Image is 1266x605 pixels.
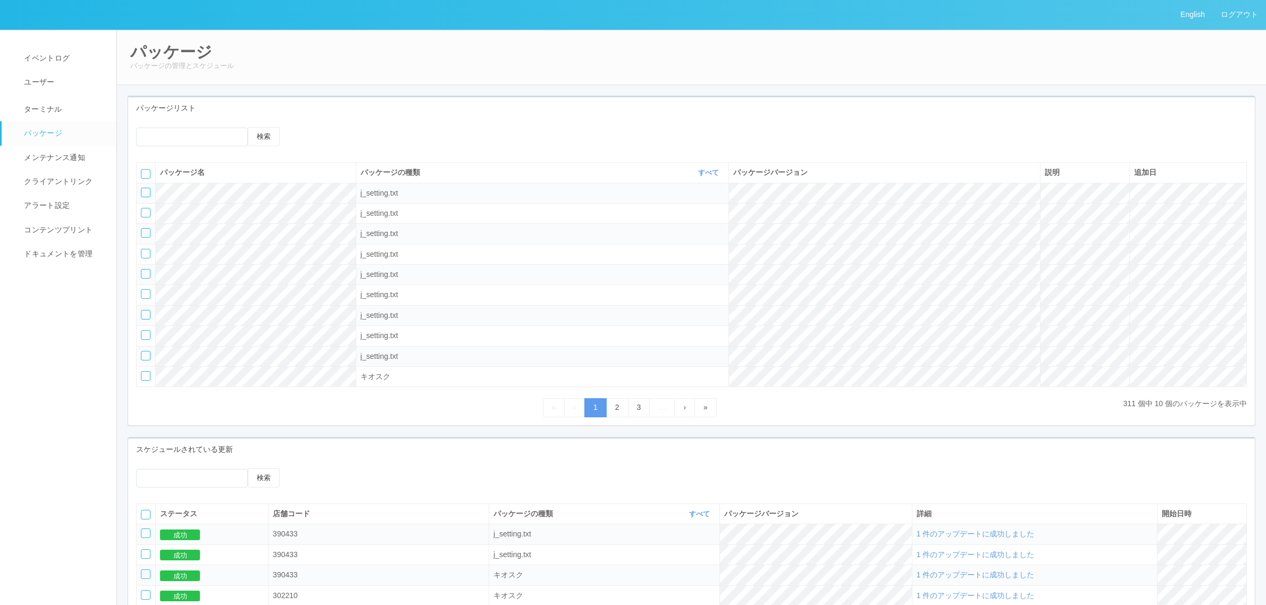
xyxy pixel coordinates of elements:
[273,569,368,581] div: 390433
[360,351,724,362] div: ksdpackage.tablefilter.jsetting
[360,167,423,178] span: パッケージの種類
[695,167,724,178] button: すべて
[724,509,799,518] span: パッケージバージョン
[360,269,724,280] div: ksdpackage.tablefilter.jsetting
[128,97,1255,119] div: パッケージリスト
[21,78,54,86] span: ユーザー
[248,127,280,146] button: 検索
[1162,509,1192,518] span: 開始日時
[917,528,1153,540] div: 1 件のアップデートに成功しました
[360,249,724,260] div: ksdpackage.tablefilter.jsetting
[273,590,368,601] div: 302210
[21,249,93,258] span: ドキュメントを管理
[160,550,200,560] button: 成功
[360,371,724,382] div: ksdpackage.tablefilter.kiosk
[160,530,200,540] button: 成功
[917,590,1153,601] div: 1 件のアップデートに成功しました
[917,591,1035,600] span: 1 件のアップデートに成功しました
[1123,398,1247,409] p: 311 個中 10 個のパッケージを表示中
[21,54,70,62] span: イベントログ
[160,549,264,560] div: 成功
[689,510,712,518] a: すべて
[130,61,1253,71] p: パッケージの管理とスケジュール
[2,46,126,70] a: イベントログ
[674,398,695,417] a: Next
[2,70,126,94] a: ユーザー
[493,508,556,519] span: パッケージの種類
[21,153,85,162] span: メンテナンス通知
[248,468,280,488] button: 検索
[694,398,717,417] a: Last
[160,528,264,540] div: 成功
[273,528,368,540] div: 390433
[493,528,715,540] div: ksdpackage.tablefilter.jsetting
[2,95,126,121] a: ターミナル
[683,403,686,411] span: Next
[360,289,724,300] div: ksdpackage.tablefilter.jsetting
[360,330,724,341] div: ksdpackage.tablefilter.jsetting
[2,194,126,217] a: アラート設定
[128,439,1255,460] div: スケジュールされている更新
[360,228,724,239] div: ksdpackage.tablefilter.jsetting
[360,208,724,219] div: ksdpackage.tablefilter.jsetting
[2,170,126,194] a: クライアントリンク
[917,549,1153,560] div: 1 件のアップデートに成功しました
[160,569,264,581] div: 成功
[733,168,808,177] span: パッケージバージョン
[493,549,715,560] div: ksdpackage.tablefilter.jsetting
[21,129,62,137] span: パッケージ
[2,146,126,170] a: メンテナンス通知
[1134,168,1156,177] span: 追加日
[686,509,715,519] button: すべて
[917,530,1035,538] span: 1 件のアップデートに成功しました
[273,508,484,519] div: 店舗コード
[606,398,628,417] a: 2
[21,225,93,234] span: コンテンツプリント
[360,188,724,199] div: ksdpackage.tablefilter.jsetting
[917,570,1035,579] span: 1 件のアップデートに成功しました
[21,177,93,186] span: クライアントリンク
[2,218,126,242] a: コンテンツプリント
[160,591,200,601] button: 成功
[703,403,708,411] span: Last
[493,569,715,581] div: ksdpackage.tablefilter.kiosk
[1045,167,1125,178] div: 説明
[360,310,724,321] div: ksdpackage.tablefilter.jsetting
[273,549,368,560] div: 390433
[160,168,205,177] span: パッケージ名
[628,398,650,417] a: 3
[130,43,1253,61] h2: パッケージ
[21,201,70,209] span: アラート設定
[160,509,197,518] span: ステータス
[160,570,200,581] button: 成功
[698,169,722,177] a: すべて
[160,590,264,601] div: 成功
[584,398,607,417] a: 1
[917,569,1153,581] div: 1 件のアップデートに成功しました
[917,550,1035,559] span: 1 件のアップデートに成功しました
[917,508,1153,519] div: 詳細
[2,242,126,266] a: ドキュメントを管理
[21,105,62,113] span: ターミナル
[493,590,715,601] div: ksdpackage.tablefilter.kiosk
[2,121,126,145] a: パッケージ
